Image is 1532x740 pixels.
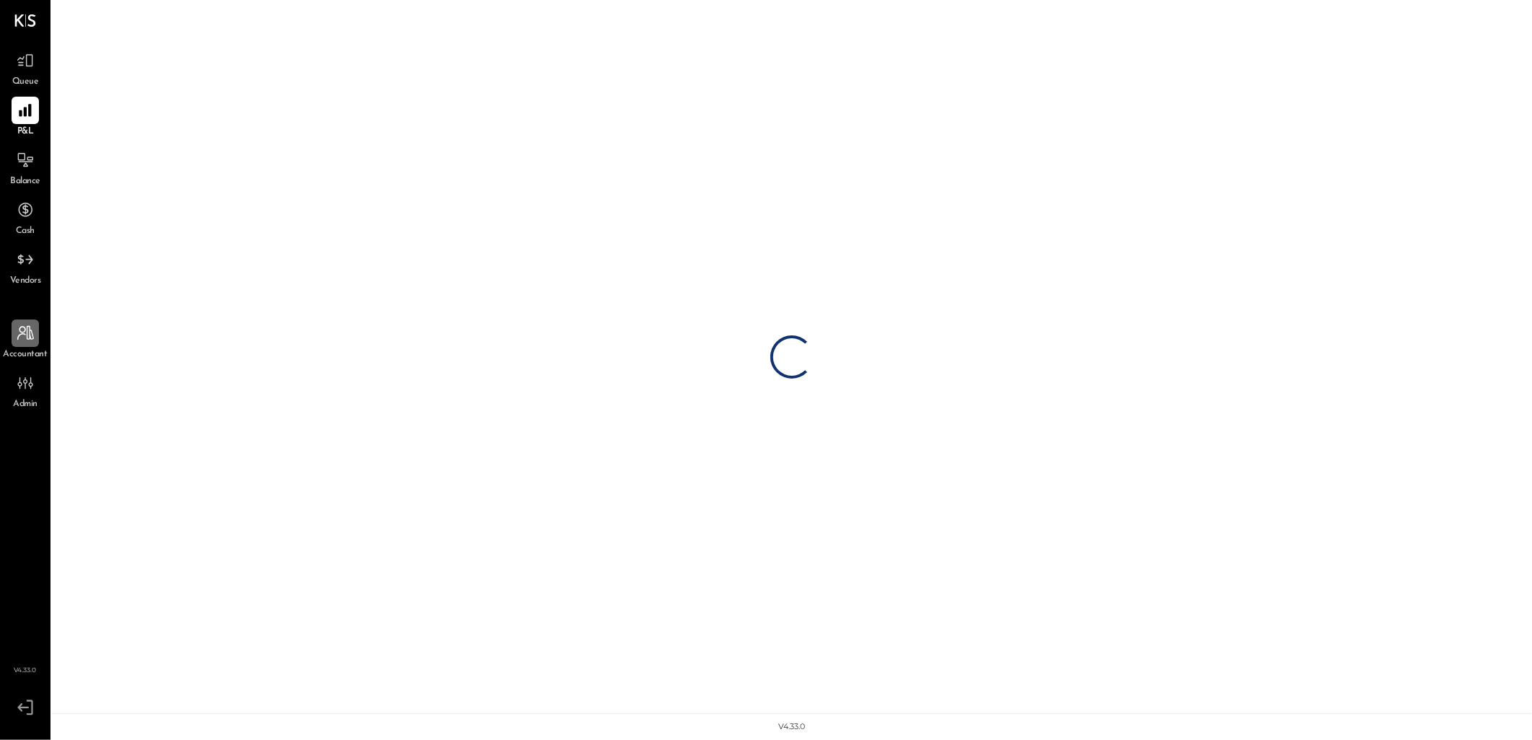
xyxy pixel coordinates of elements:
[1,196,50,238] a: Cash
[779,721,806,733] div: v 4.33.0
[13,398,38,411] span: Admin
[10,275,41,288] span: Vendors
[1,47,50,89] a: Queue
[1,97,50,138] a: P&L
[10,175,40,188] span: Balance
[12,76,39,89] span: Queue
[4,348,48,361] span: Accountant
[1,146,50,188] a: Balance
[17,125,34,138] span: P&L
[1,320,50,361] a: Accountant
[16,225,35,238] span: Cash
[1,246,50,288] a: Vendors
[1,369,50,411] a: Admin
